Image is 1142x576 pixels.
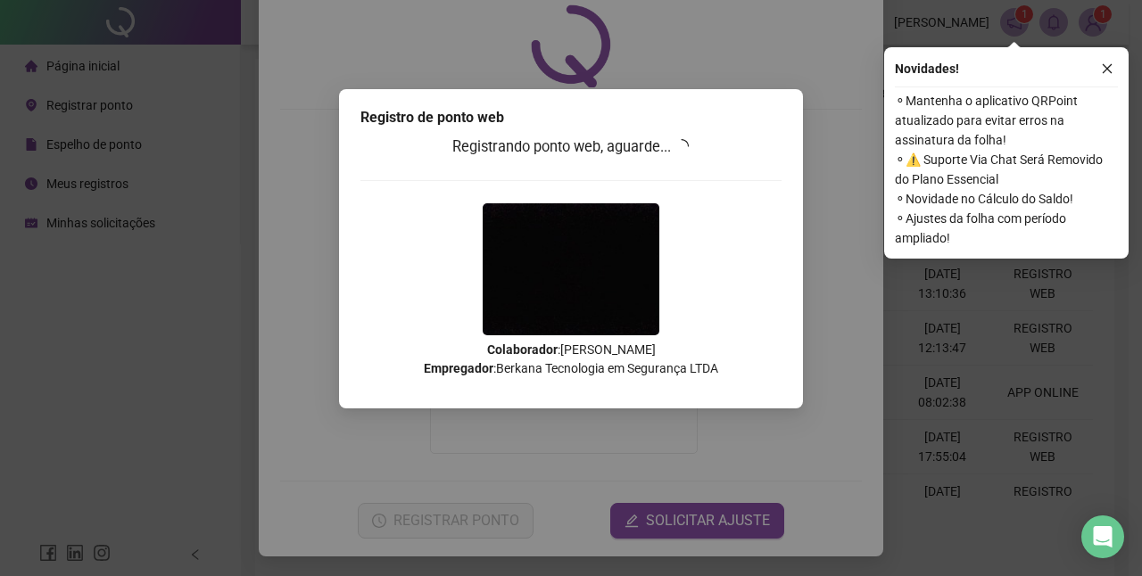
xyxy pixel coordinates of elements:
[895,209,1118,248] span: ⚬ Ajustes da folha com período ampliado!
[895,91,1118,150] span: ⚬ Mantenha o aplicativo QRPoint atualizado para evitar erros na assinatura da folha!
[360,341,782,378] p: : [PERSON_NAME] : Berkana Tecnologia em Segurança LTDA
[674,137,691,154] span: loading
[487,342,558,357] strong: Colaborador
[895,59,959,78] span: Novidades !
[360,136,782,159] h3: Registrando ponto web, aguarde...
[483,203,659,335] img: 9k=
[1101,62,1113,75] span: close
[895,150,1118,189] span: ⚬ ⚠️ Suporte Via Chat Será Removido do Plano Essencial
[895,189,1118,209] span: ⚬ Novidade no Cálculo do Saldo!
[424,361,493,375] strong: Empregador
[1081,515,1124,558] div: Open Intercom Messenger
[360,107,782,128] div: Registro de ponto web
